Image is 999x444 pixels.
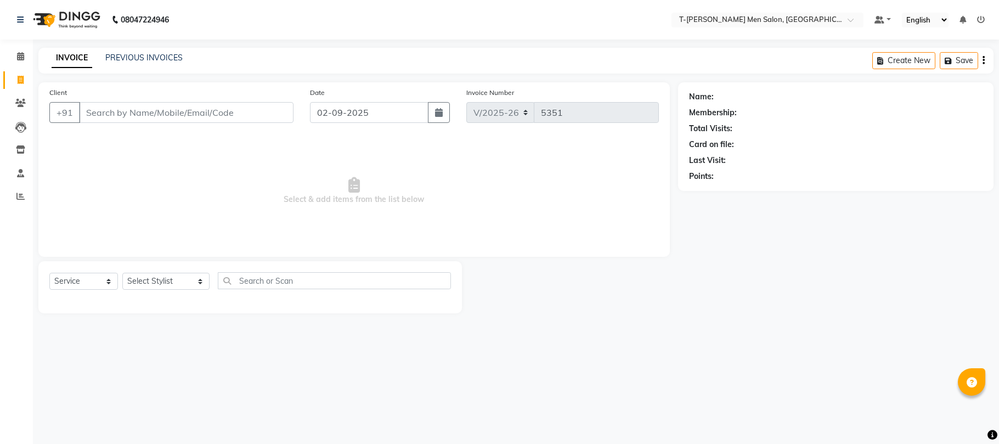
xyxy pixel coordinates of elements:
[28,4,103,35] img: logo
[940,52,978,69] button: Save
[105,53,183,63] a: PREVIOUS INVOICES
[872,52,935,69] button: Create New
[121,4,169,35] b: 08047224946
[689,139,734,150] div: Card on file:
[49,136,659,246] span: Select & add items from the list below
[689,123,732,134] div: Total Visits:
[689,107,737,119] div: Membership:
[689,155,726,166] div: Last Visit:
[79,102,294,123] input: Search by Name/Mobile/Email/Code
[52,48,92,68] a: INVOICE
[310,88,325,98] label: Date
[689,91,714,103] div: Name:
[218,272,451,289] input: Search or Scan
[953,400,988,433] iframe: chat widget
[466,88,514,98] label: Invoice Number
[49,88,67,98] label: Client
[49,102,80,123] button: +91
[689,171,714,182] div: Points:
